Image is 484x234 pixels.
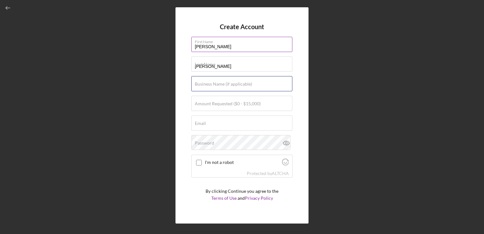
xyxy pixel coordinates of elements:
[282,161,289,166] a: Visit Altcha.org
[195,62,215,67] label: Last Name
[195,81,252,87] label: Business Name (if applicable)
[272,171,289,176] a: Visit Altcha.org
[206,188,278,202] p: By clicking Continue you agree to the and
[211,195,237,201] a: Terms of Use
[205,160,280,165] label: I'm not a robot
[195,140,214,146] label: Password
[245,195,273,201] a: Privacy Policy
[195,37,292,44] label: First Name
[247,171,289,176] div: Protected by
[195,121,206,126] label: Email
[195,101,261,106] label: Amount Requested ($0 - $15,000)
[220,23,264,30] h4: Create Account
